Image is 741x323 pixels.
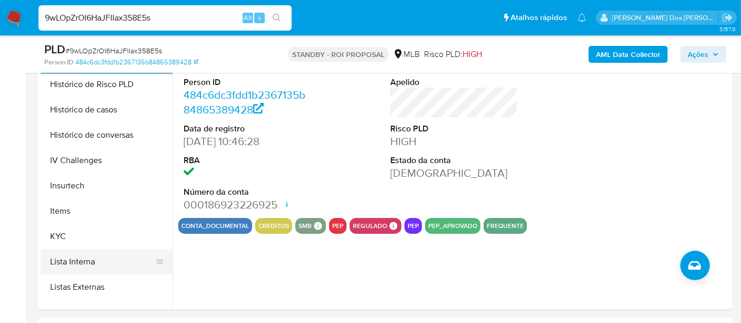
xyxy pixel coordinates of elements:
button: Items [41,198,172,224]
button: regulado [353,224,387,228]
dt: Número da conta [184,186,311,198]
dt: Data de registro [184,123,311,135]
button: smb [299,224,312,228]
button: KYC [41,224,172,249]
button: Histórico de conversas [41,122,172,148]
button: AML Data Collector [589,46,668,63]
button: conta_documental [181,224,249,228]
dd: 000186923226925 [184,197,311,212]
span: Ações [688,46,708,63]
dt: Estado da conta [390,155,518,166]
dt: Apelido [390,77,518,88]
b: PLD [44,41,65,58]
span: Alt [244,13,252,23]
span: Atalhos rápidos [511,12,567,23]
button: Histórico de Risco PLD [41,72,172,97]
button: Histórico de casos [41,97,172,122]
dd: [DATE] 10:46:28 [184,134,311,149]
span: # 9wLOpZrOI6HaJFIIax358E5s [65,45,162,56]
button: Ações [680,46,726,63]
span: 3.157.0 [719,25,736,33]
a: 484c6dc3fdd1b2367135b84865389428 [184,87,305,117]
a: Sair [722,12,733,23]
dd: HIGH [390,134,518,149]
button: pep [408,224,419,228]
button: pep_aprovado [428,224,477,228]
button: Lista Interna [41,249,164,274]
dt: Risco PLD [390,123,518,135]
dt: RBA [184,155,311,166]
button: search-icon [266,11,287,25]
span: Risco PLD: [424,49,482,60]
a: 484c6dc3fdd1b2367135b84865389428 [75,58,198,67]
button: frequente [487,224,524,228]
button: IV Challenges [41,148,172,173]
button: creditos [258,224,289,228]
dt: Person ID [184,77,311,88]
b: Person ID [44,58,73,67]
button: Listas Externas [41,274,172,300]
div: MLB [393,49,420,60]
p: STANDBY - ROI PROPOSAL [288,47,389,62]
button: pep [332,224,343,228]
b: AML Data Collector [596,46,660,63]
input: Pesquise usuários ou casos... [39,11,292,25]
span: HIGH [463,48,482,60]
span: s [258,13,261,23]
a: Notificações [578,13,586,22]
button: Insurtech [41,173,172,198]
dd: [DEMOGRAPHIC_DATA] [390,166,518,180]
p: renato.lopes@mercadopago.com.br [612,13,719,23]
